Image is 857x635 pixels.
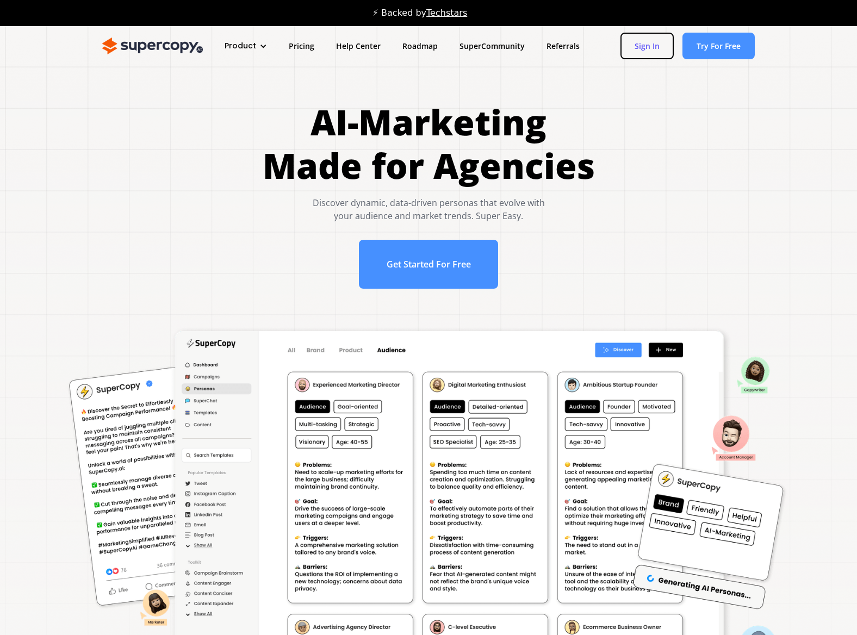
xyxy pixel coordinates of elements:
[225,40,256,52] div: Product
[536,36,591,56] a: Referrals
[214,36,278,56] div: Product
[278,36,325,56] a: Pricing
[426,8,467,18] a: Techstars
[263,196,595,222] div: Discover dynamic, data-driven personas that evolve with your audience and market trends. Super Easy.
[359,240,499,289] a: Get Started For Free
[263,101,595,188] h1: AI-Marketing Made for Agencies
[449,36,536,56] a: SuperCommunity
[682,33,755,59] a: Try For Free
[372,8,467,18] div: ⚡ Backed by
[620,33,674,59] a: Sign In
[392,36,449,56] a: Roadmap
[325,36,392,56] a: Help Center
